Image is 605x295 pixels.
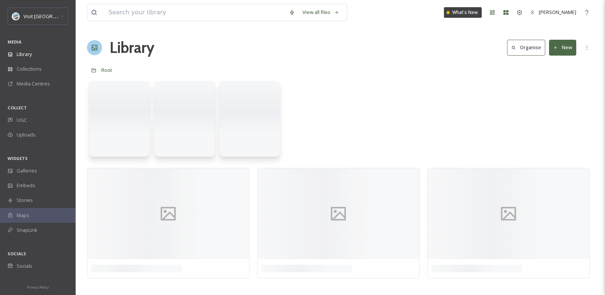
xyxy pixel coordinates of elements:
span: Root [101,67,112,73]
span: WIDGETS [8,155,28,161]
span: SOCIALS [8,251,26,256]
span: Embeds [17,182,35,189]
span: Collections [17,65,42,73]
span: Maps [17,212,29,219]
span: Uploads [17,131,36,138]
a: Library [110,36,154,59]
a: Privacy Policy [27,282,49,291]
a: Root [101,65,112,75]
span: MEDIA [8,39,22,45]
a: [PERSON_NAME] [526,5,580,20]
span: [PERSON_NAME] [539,9,576,16]
span: Media Centres [17,80,50,87]
span: Library [17,51,32,58]
span: Privacy Policy [27,285,49,290]
span: COLLECT [8,105,27,110]
span: SnapLink [17,227,37,234]
img: download.png [12,12,20,20]
a: View all files [299,5,343,20]
span: UGC [17,116,27,124]
button: New [549,40,576,55]
a: What's New [444,7,482,18]
span: Stories [17,197,33,204]
input: Search your library [105,4,285,21]
button: Organise [507,40,545,55]
span: Visit [GEOGRAPHIC_DATA] Parks [23,12,96,20]
span: Galleries [17,167,37,174]
span: Socials [17,262,33,270]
